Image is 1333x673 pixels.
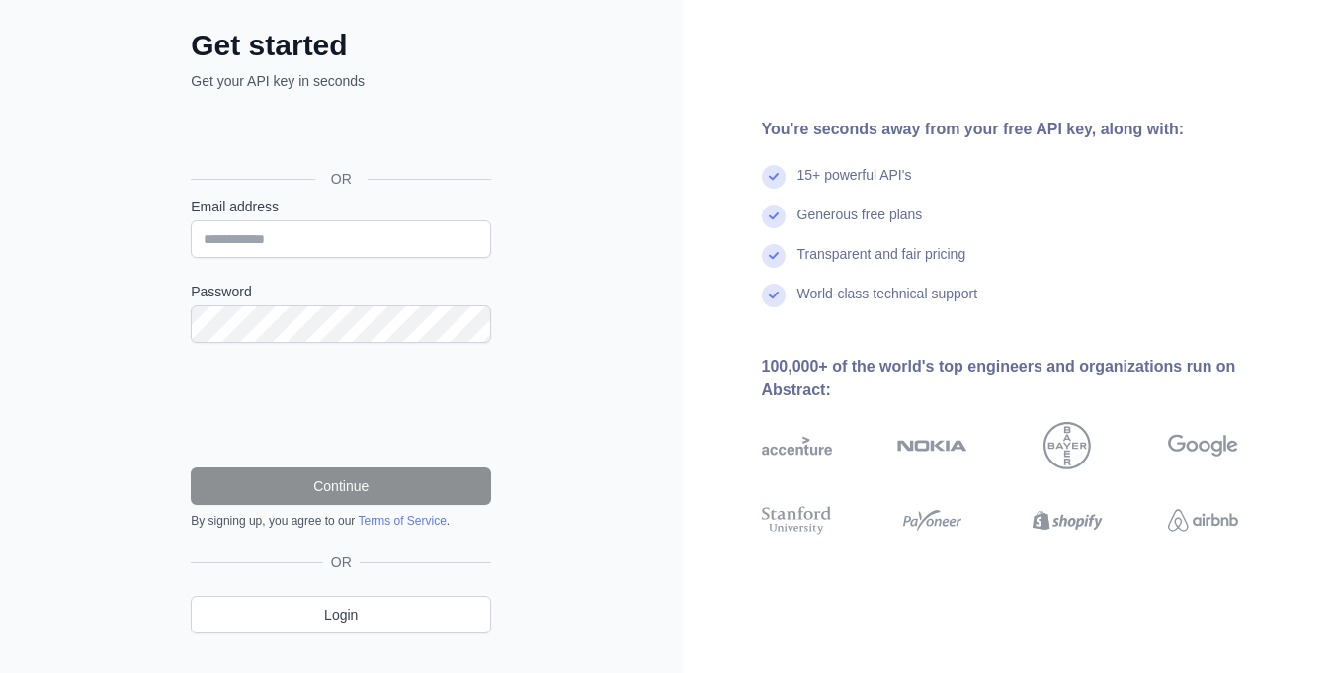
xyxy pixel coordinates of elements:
img: nokia [897,422,967,469]
div: You're seconds away from your free API key, along with: [762,118,1302,141]
span: OR [323,552,360,572]
img: bayer [1043,422,1091,469]
label: Password [191,282,491,301]
img: payoneer [897,503,967,539]
img: check mark [762,205,786,228]
img: airbnb [1168,503,1238,539]
div: 15+ powerful API's [797,165,912,205]
div: 100,000+ of the world's top engineers and organizations run on Abstract: [762,355,1302,402]
img: shopify [1033,503,1103,539]
img: accenture [762,422,832,469]
iframe: Sign in with Google Button [181,113,497,156]
iframe: reCAPTCHA [191,367,491,444]
img: check mark [762,244,786,268]
img: check mark [762,284,786,307]
label: Email address [191,197,491,216]
span: OR [315,169,368,189]
p: Get your API key in seconds [191,71,491,91]
div: By signing up, you agree to our . [191,513,491,529]
h2: Get started [191,28,491,63]
a: Login [191,596,491,633]
div: Generous free plans [797,205,923,244]
div: World-class technical support [797,284,978,323]
img: check mark [762,165,786,189]
div: Transparent and fair pricing [797,244,966,284]
img: stanford university [762,503,832,539]
img: google [1168,422,1238,469]
a: Terms of Service [358,514,446,528]
button: Continue [191,467,491,505]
